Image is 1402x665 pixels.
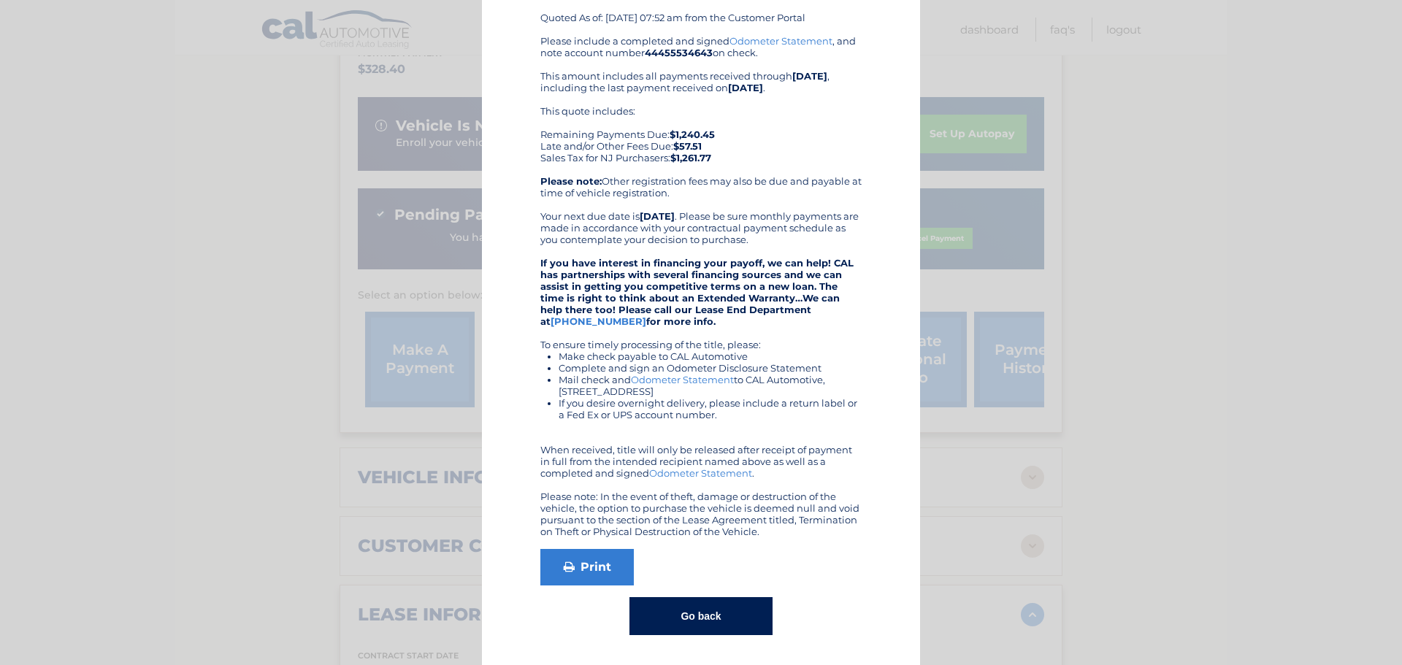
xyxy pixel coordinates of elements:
div: Please include a completed and signed , and note account number on check. This amount includes al... [540,35,862,537]
b: [DATE] [640,210,675,222]
li: Complete and sign an Odometer Disclosure Statement [559,362,862,374]
a: Odometer Statement [649,467,752,479]
b: Please note: [540,175,602,187]
li: If you desire overnight delivery, please include a return label or a Fed Ex or UPS account number. [559,397,862,420]
a: [PHONE_NUMBER] [551,315,646,327]
li: Make check payable to CAL Automotive [559,350,862,362]
b: 44455534643 [645,47,713,58]
div: This quote includes: Remaining Payments Due: Late and/or Other Fees Due: Sales Tax for NJ Purchas... [540,105,862,164]
b: [DATE] [792,70,827,82]
a: Print [540,549,634,585]
strong: If you have interest in financing your payoff, we can help! CAL has partnerships with several fin... [540,257,854,327]
li: Mail check and to CAL Automotive, [STREET_ADDRESS] [559,374,862,397]
b: $57.51 [673,140,702,152]
b: $1,240.45 [670,128,715,140]
b: $1,261.77 [670,152,711,164]
button: Go back [629,597,772,635]
a: Odometer Statement [631,374,734,385]
a: Odometer Statement [729,35,832,47]
b: [DATE] [728,82,763,93]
